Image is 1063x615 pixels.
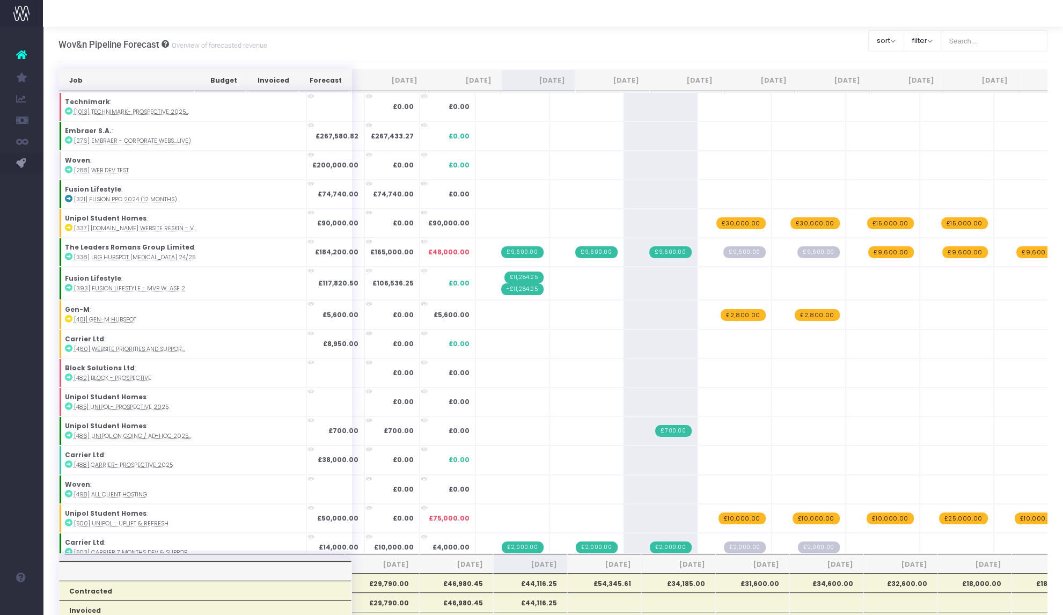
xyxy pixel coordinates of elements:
strong: £700.00 [384,426,414,435]
strong: Unipol Student Homes [65,421,146,430]
abbr: [498] All Client Hosting [74,490,147,499]
th: Contracted [59,581,352,600]
th: £54,345.61 [567,573,641,592]
span: £0.00 [449,426,470,436]
span: £0.00 [449,279,470,288]
strong: £14,000.00 [319,543,358,552]
th: £18,000.00 [937,573,1011,592]
th: Feb 26: activate to sort column ascending [870,70,944,91]
span: [DATE] [503,560,557,569]
th: £34,600.00 [789,573,863,592]
th: £34,185.00 [641,573,715,592]
th: £46,980.45 [419,573,493,592]
span: £48,000.00 [428,247,470,257]
span: wayahead Revenue Forecast Item [942,246,987,258]
strong: £0.00 [393,368,414,377]
strong: £0.00 [393,102,414,111]
th: £32,600.00 [863,573,937,592]
strong: Unipol Student Homes [65,214,146,223]
strong: £165,000.00 [370,247,414,257]
th: Aug 25: activate to sort column ascending [428,70,501,91]
strong: Fusion Lifestyle [65,274,121,283]
strong: £5,600.00 [322,310,358,319]
span: wayahead Revenue Forecast Item [941,217,988,229]
strong: £74,740.00 [318,189,358,199]
abbr: [503] carrier 7 months dev & support [74,548,191,557]
small: Overview of forecasted revenue [169,39,267,50]
span: wayahead Revenue Forecast Item [719,512,766,524]
td: : [59,475,306,504]
abbr: [393] Fusion Lifestyle - MVP Web Development phase 2 [74,284,185,292]
th: Mar 26: activate to sort column ascending [944,70,1017,91]
input: Search... [941,30,1048,52]
strong: Unipol Student Homes [65,509,146,518]
th: £44,116.25 [493,573,567,592]
strong: £10,000.00 [374,543,414,552]
span: [DATE] [800,560,853,569]
span: wayahead Revenue Forecast Item [795,309,839,321]
abbr: [401] Gen-M HubSpot [74,316,136,324]
td: : [59,330,306,358]
span: £0.00 [449,485,470,494]
span: £4,000.00 [432,543,470,552]
td: : [59,151,306,180]
strong: Carrier Ltd [65,538,104,547]
span: £0.00 [449,102,470,112]
strong: £0.00 [393,514,414,523]
span: wayahead Revenue Forecast Item [1016,246,1061,258]
th: Oct 25: activate to sort column ascending [575,70,649,91]
strong: £117,820.50 [318,279,358,288]
span: £0.00 [449,455,470,465]
abbr: [288] Web dev test [74,166,129,174]
strong: Gen-M [65,305,90,314]
span: [DATE] [355,560,409,569]
span: [DATE] [429,560,483,569]
span: wayahead Revenue Forecast Item [867,217,914,229]
strong: £184,200.00 [315,247,358,257]
span: Streamtime Draft Invoice: null – [503] carrier 7 months dev & support [724,541,765,553]
td: : [59,267,306,300]
span: Streamtime Invoice: 574 – [393] Fusion Lifestyle - MVP Web Development phase 2 [504,272,544,283]
td: : [59,387,306,416]
span: Streamtime Invoice: 782 – [503] carrier 7 months dev & support [650,541,691,553]
td: : [59,358,306,387]
th: Jul 25: activate to sort column ascending [354,70,428,91]
td: : [59,92,306,121]
th: £46,980.45 [419,592,493,612]
span: £0.00 [449,160,470,170]
span: Streamtime Invoice: 744 – [393] Fusion Lifestyle - MVP Web Development phase 2 [501,283,544,295]
strong: Embraer S.A. [65,126,112,135]
span: £90,000.00 [428,218,470,228]
span: wayahead Revenue Forecast Item [721,309,765,321]
strong: Block Solutions Ltd [65,363,135,372]
span: Streamtime Invoice: 776 – [486] Unipol on going / ad-hoc 2025 [655,425,691,437]
strong: £267,433.27 [371,131,414,141]
strong: Woven [65,480,90,489]
strong: £8,950.00 [323,339,358,348]
strong: £0.00 [393,339,414,348]
strong: £106,536.25 [372,279,414,288]
span: £0.00 [449,131,470,141]
th: Invoiced [247,70,299,91]
span: Streamtime Invoice: 765 – [338] LRG HubSpot retainer 24/25 [575,246,617,258]
span: [DATE] [651,560,705,569]
span: £75,000.00 [429,514,470,523]
abbr: [1013] Technimark- Prospective 2025 [74,108,189,116]
abbr: [460] Website priorities and support [74,345,185,353]
abbr: [485] Unipol- Prospective 2025 [74,403,168,411]
td: : [59,121,306,150]
td: : [59,180,306,209]
strong: Carrier Ltd [65,334,104,343]
span: wayahead Revenue Forecast Item [793,512,840,524]
abbr: [486] Unipol on going / ad-hoc 2025 [74,432,192,440]
strong: £0.00 [393,310,414,319]
strong: £50,000.00 [317,514,358,523]
strong: £0.00 [393,455,414,464]
span: Streamtime Invoice: 774 – [338] LRG HubSpot retainer 24/25 [649,246,691,258]
th: Forecast [299,70,351,91]
th: Job: activate to sort column ascending [59,70,195,91]
strong: Technimark [65,97,110,106]
span: Streamtime Invoice: 757 – [338] LRG HubSpot retainer 24/25 [501,246,543,258]
span: Streamtime Draft Invoice: null – [503] carrier 7 months dev & support [798,541,839,553]
span: [DATE] [725,560,779,569]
